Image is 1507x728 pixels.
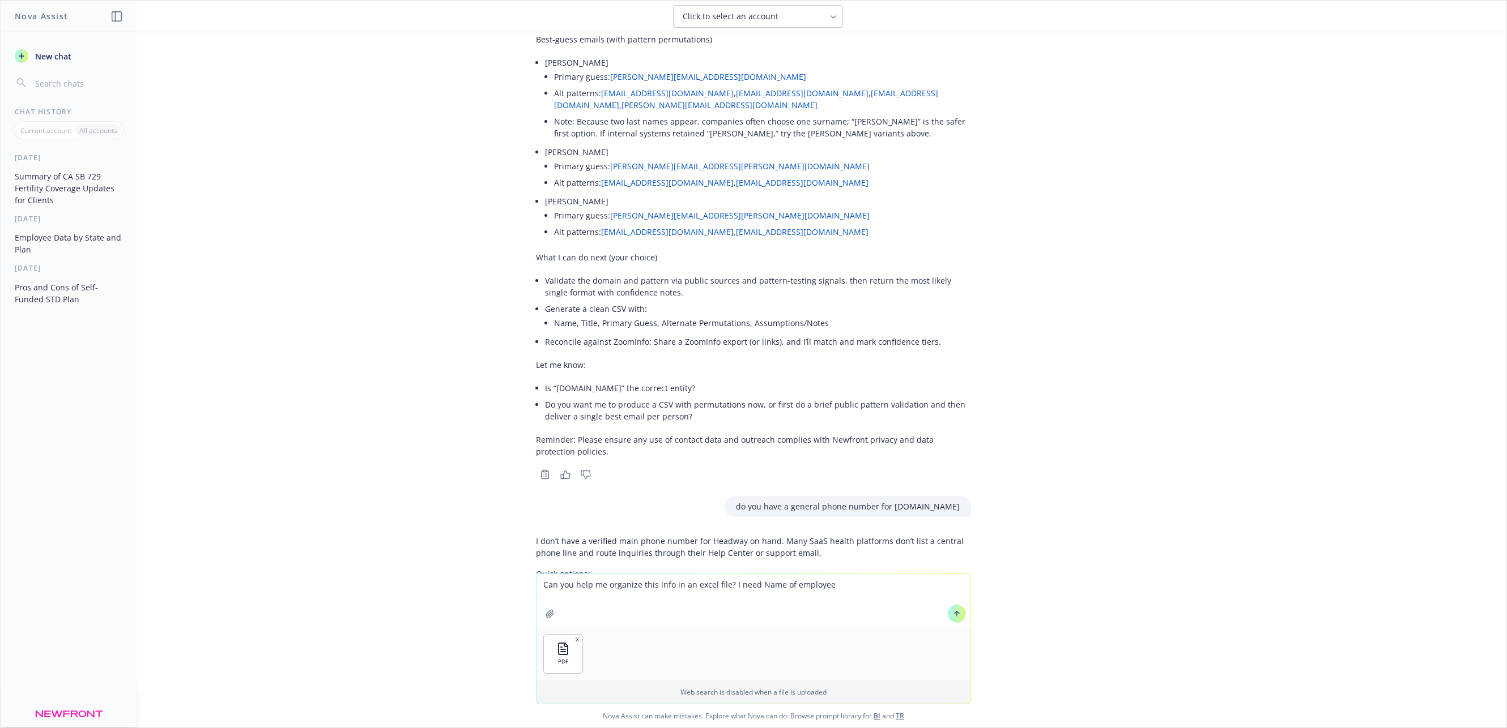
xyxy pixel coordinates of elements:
[736,88,869,99] a: [EMAIL_ADDRESS][DOMAIN_NAME]
[537,574,970,627] textarea: Can you help me organize this info in an excel file? I need Name of employee
[610,71,806,82] a: [PERSON_NAME][EMAIL_ADDRESS][DOMAIN_NAME]
[536,434,971,457] p: Reminder: Please ensure any use of contact data and outreach complies with Newfront privacy and d...
[736,226,869,237] a: [EMAIL_ADDRESS][DOMAIN_NAME]
[683,11,778,22] span: Click to select an account
[554,207,971,224] li: Primary guess:
[673,5,843,28] button: Click to select an account
[610,210,870,221] a: [PERSON_NAME][EMAIL_ADDRESS][PERSON_NAME][DOMAIN_NAME]
[5,704,1502,727] span: Nova Assist can make mistakes. Explore what Nova can do: Browse prompt library for and
[554,315,971,331] li: Name, Title, Primary Guess, Alternate Permutations, Assumptions/Notes
[554,85,971,113] li: Alt patterns: , , ,
[536,535,971,559] p: I don’t have a verified main phone number for Headway on hand. Many SaaS health platforms don’t l...
[545,333,971,350] li: Reconcile against ZoomInfo: Share a ZoomInfo export (or links), and I’ll match and mark confidenc...
[874,711,880,721] a: BI
[1,107,137,117] div: Chat History
[10,278,127,309] button: Pros and Cons of Self-Funded STD Plan
[545,195,971,207] p: [PERSON_NAME]
[621,100,818,110] a: [PERSON_NAME][EMAIL_ADDRESS][DOMAIN_NAME]
[577,466,595,482] button: Thumbs down
[536,251,971,263] p: What I can do next (your choice)
[79,126,117,135] p: All accounts
[545,57,971,68] p: [PERSON_NAME]
[736,500,960,512] p: do you have a general phone number for [DOMAIN_NAME]
[601,226,734,237] a: [EMAIL_ADDRESS][DOMAIN_NAME]
[10,167,127,209] button: Summary of CA SB 729 Fertility Coverage Updates for Clients
[554,68,971,85] li: Primary guess:
[10,46,127,66] button: New chat
[536,33,971,45] p: Best-guess emails (with pattern permutations)
[540,469,550,479] svg: Copy to clipboard
[610,161,870,172] a: [PERSON_NAME][EMAIL_ADDRESS][PERSON_NAME][DOMAIN_NAME]
[20,126,71,135] p: Current account
[545,380,971,396] li: Is “[DOMAIN_NAME]” the correct entity?
[33,75,123,91] input: Search chats
[558,658,568,665] span: PDF
[1,263,137,273] div: [DATE]
[544,635,582,673] button: PDF
[554,113,971,142] li: Note: Because two last names appear, companies often choose one surname; “[PERSON_NAME]” is the s...
[15,10,68,22] h1: Nova Assist
[601,88,734,99] a: [EMAIL_ADDRESS][DOMAIN_NAME]
[554,158,971,174] li: Primary guess:
[10,228,127,259] button: Employee Data by State and Plan
[536,359,971,371] p: Let me know:
[601,177,734,188] a: [EMAIL_ADDRESS][DOMAIN_NAME]
[536,568,971,580] p: Quick options:
[545,146,971,158] p: [PERSON_NAME]
[545,301,971,333] li: Generate a clean CSV with:
[554,224,971,240] li: Alt patterns: ,
[736,177,869,188] a: [EMAIL_ADDRESS][DOMAIN_NAME]
[33,50,71,62] span: New chat
[896,711,904,721] a: TR
[1,214,137,224] div: [DATE]
[1,153,137,162] div: [DATE]
[554,174,971,191] li: Alt patterns: ,
[543,687,964,697] p: Web search is disabled when a file is uploaded
[545,272,971,301] li: Validate the domain and pattern via public sources and pattern-testing signals, then return the m...
[545,396,971,425] li: Do you want me to produce a CSV with permutations now, or first do a brief public pattern validat...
